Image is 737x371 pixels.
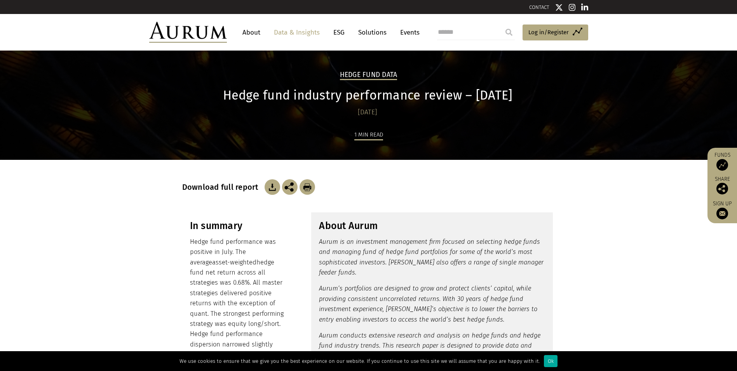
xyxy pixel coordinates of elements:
div: Ok [544,355,558,367]
h3: Download full report [182,182,263,192]
img: Share this post [282,179,298,195]
img: Download Article [300,179,315,195]
span: asset-weighted [212,259,256,266]
a: Funds [711,152,733,171]
div: 1 min read [354,130,383,140]
img: Twitter icon [555,3,563,11]
a: About [239,25,264,40]
div: Share [711,177,733,194]
img: Instagram icon [569,3,576,11]
img: Access Funds [716,159,728,171]
a: CONTACT [529,4,549,10]
h3: In summary [190,220,287,232]
img: Linkedin icon [581,3,588,11]
img: Download Article [265,179,280,195]
em: Aurum’s portfolios are designed to grow and protect clients’ capital, while providing consistent ... [319,285,537,323]
h2: Hedge Fund Data [340,71,397,80]
img: Share this post [716,183,728,194]
a: Log in/Register [523,24,588,41]
a: Events [396,25,420,40]
a: Sign up [711,200,733,219]
div: [DATE] [182,107,553,118]
img: Sign up to our newsletter [716,208,728,219]
a: Solutions [354,25,390,40]
input: Submit [501,24,517,40]
h3: About Aurum [319,220,545,232]
img: Aurum [149,22,227,43]
h1: Hedge fund industry performance review – [DATE] [182,88,553,103]
a: Data & Insights [270,25,324,40]
em: Aurum is an investment management firm focused on selecting hedge funds and managing fund of hedg... [319,238,544,276]
p: Hedge fund performance was positive in July. The average hedge fund net return across all strateg... [190,237,287,360]
em: Aurum conducts extensive research and analysis on hedge funds and hedge fund industry trends. Thi... [319,332,540,370]
a: ESG [329,25,348,40]
span: Log in/Register [528,28,569,37]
